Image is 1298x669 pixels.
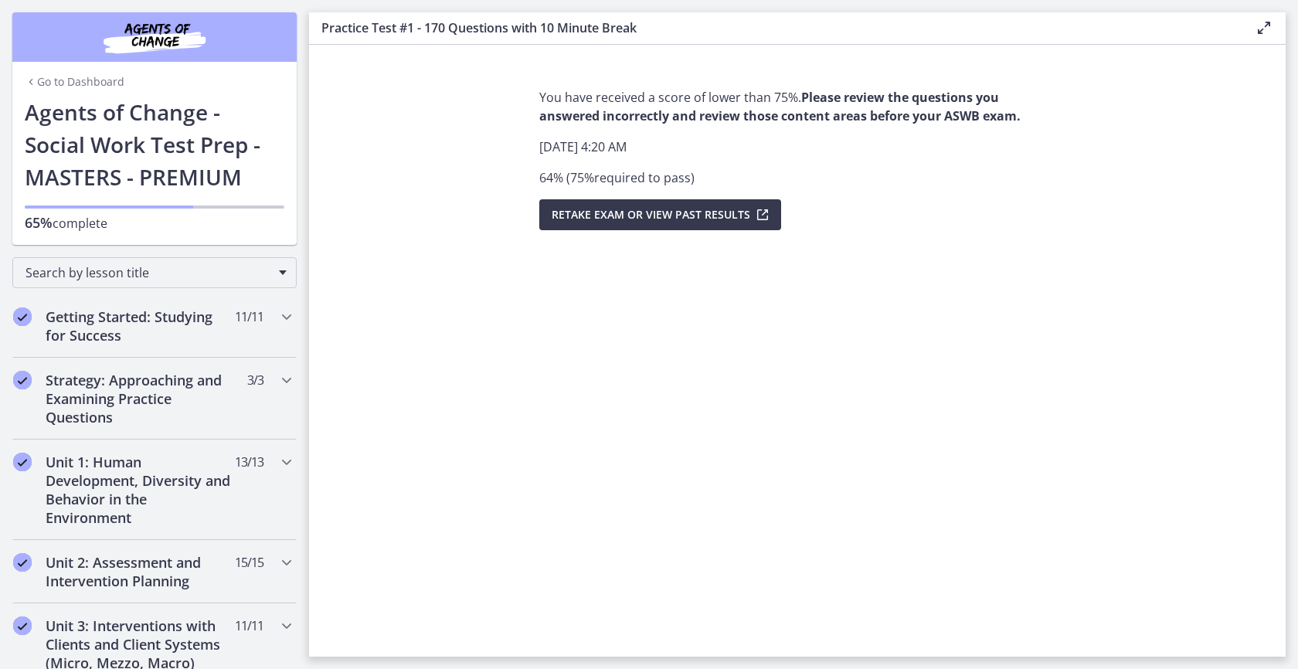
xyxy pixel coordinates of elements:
[46,371,234,426] h2: Strategy: Approaching and Examining Practice Questions
[25,96,284,193] h1: Agents of Change - Social Work Test Prep - MASTERS - PREMIUM
[552,205,750,224] span: Retake Exam OR View Past Results
[13,616,32,635] i: Completed
[235,453,263,471] span: 13 / 13
[62,19,247,56] img: Agents of Change
[13,307,32,326] i: Completed
[25,213,53,232] span: 65%
[321,19,1230,37] h3: Practice Test #1 - 170 Questions with 10 Minute Break
[12,257,297,288] div: Search by lesson title
[539,88,1055,125] p: You have received a score of lower than 75%.
[235,616,263,635] span: 11 / 11
[46,307,234,345] h2: Getting Started: Studying for Success
[46,453,234,527] h2: Unit 1: Human Development, Diversity and Behavior in the Environment
[235,553,263,572] span: 15 / 15
[25,213,284,233] p: complete
[25,74,124,90] a: Go to Dashboard
[539,199,781,230] button: Retake Exam OR View Past Results
[13,553,32,572] i: Completed
[247,371,263,389] span: 3 / 3
[539,138,627,155] span: [DATE] 4:20 AM
[539,169,695,186] span: 64 % ( 75 % required to pass )
[235,307,263,326] span: 11 / 11
[46,553,234,590] h2: Unit 2: Assessment and Intervention Planning
[25,264,271,281] span: Search by lesson title
[13,453,32,471] i: Completed
[13,371,32,389] i: Completed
